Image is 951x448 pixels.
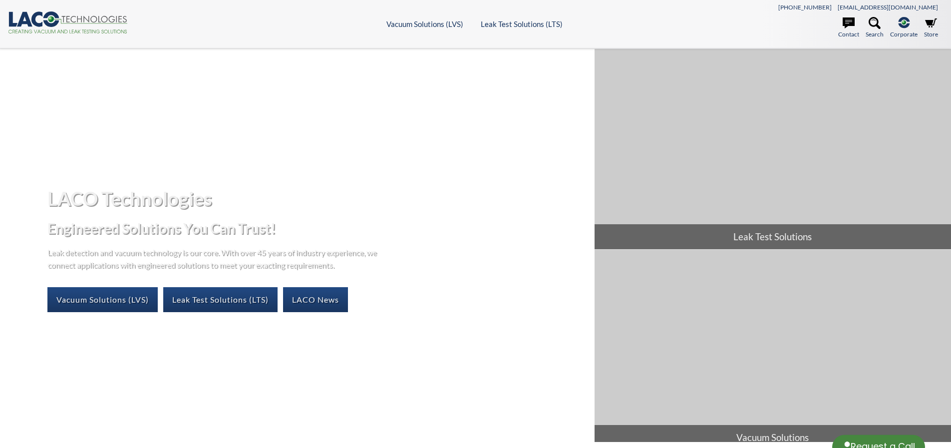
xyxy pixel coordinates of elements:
[386,19,463,28] a: Vacuum Solutions (LVS)
[47,246,382,271] p: Leak detection and vacuum technology is our core. With over 45 years of industry experience, we c...
[595,224,951,249] span: Leak Test Solutions
[47,219,586,238] h2: Engineered Solutions You Can Trust!
[890,29,918,39] span: Corporate
[283,287,348,312] a: LACO News
[47,186,586,211] h1: LACO Technologies
[838,17,859,39] a: Contact
[838,3,938,11] a: [EMAIL_ADDRESS][DOMAIN_NAME]
[481,19,563,28] a: Leak Test Solutions (LTS)
[924,17,938,39] a: Store
[47,287,158,312] a: Vacuum Solutions (LVS)
[866,17,884,39] a: Search
[595,49,951,249] a: Leak Test Solutions
[778,3,832,11] a: [PHONE_NUMBER]
[163,287,278,312] a: Leak Test Solutions (LTS)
